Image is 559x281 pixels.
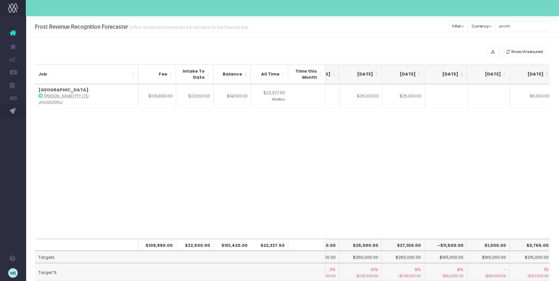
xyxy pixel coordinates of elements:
button: Filter [449,21,468,31]
small: 91h45m [271,96,285,102]
th: All Time: activate to sort column ascending [251,65,288,84]
td: $22,327.50 [251,84,288,108]
th: Feb 26: activate to sort column ascending [509,65,552,84]
th: Intake To Date: activate to sort column ascending [176,65,213,84]
th: Balance: activate to sort column ascending [213,65,251,84]
span: 9% [415,266,421,273]
button: Show Unsecured [502,47,547,57]
strong: [GEOGRAPHIC_DATA] [38,87,88,93]
td: $215,000.00 [510,251,552,263]
h3: Frost Revenue Recognition Forecaster [35,24,249,30]
th: -$11,500.00 [424,239,467,251]
th: Jan 26: activate to sort column ascending [467,65,509,84]
th: Nov 25: activate to sort column ascending [381,65,424,84]
th: $22,500.00 [176,239,213,251]
span: - [504,266,506,273]
td: $260,000.00 [339,251,382,263]
abbr: John Holland Pty Ltd [44,94,88,99]
th: $25,000.00 [339,239,382,251]
td: $5,000.00 [510,84,553,108]
th: $109,890.00 [138,239,176,251]
td: $22,500.00 [176,84,213,108]
th: $101,420.00 [213,239,251,251]
small: -$235,500.00 [385,273,421,279]
th: $1,000.00 [467,239,510,251]
td: $25,000.00 [340,84,382,108]
td: : JHG00005U [35,84,139,108]
th: Oct 25: activate to sort column ascending [339,65,381,84]
td: $109,890.00 [139,84,176,108]
input: Search... [495,21,550,31]
th: $22,327.50 [251,239,288,251]
span: 10% [371,266,378,273]
td: $165,000.00 [424,251,467,263]
th: Time this Month: activate to sort column ascending [288,65,326,84]
th: $27,100.00 [382,239,424,251]
td: $25,000.00 [382,84,425,108]
th: Fee: activate to sort column ascending [138,65,176,84]
th: $3,765.00 [510,239,552,251]
span: 8% [457,266,463,273]
td: $260,000.00 [382,251,424,263]
td: $14,500.00 [213,84,251,108]
span: 1% [544,266,549,273]
th: Dec 25: activate to sort column ascending [424,65,467,84]
span: 2% [330,266,336,273]
span: Show Unsecured [511,49,543,55]
img: images/default_profile_image.png [8,268,18,278]
button: Currency [468,21,495,31]
small: -$212,500.00 [513,273,549,279]
th: Job: activate to sort column ascending [35,65,138,84]
small: -$165,000.00 [470,273,506,279]
td: $165,000.00 [467,251,510,263]
td: Target % [35,263,326,281]
small: -$152,500.00 [428,273,463,279]
small: Define recognised revenue per job and report on the financial year [128,24,249,30]
td: Targets [35,251,326,263]
small: -$235,000.00 [342,273,378,279]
